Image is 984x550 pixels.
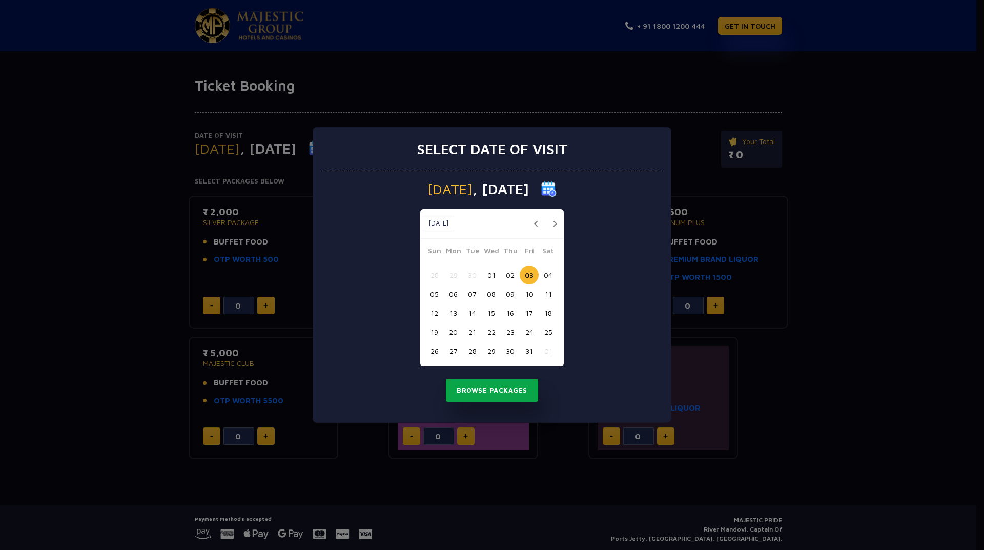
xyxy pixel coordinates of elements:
[482,284,501,303] button: 08
[539,322,558,341] button: 25
[444,266,463,284] button: 29
[425,303,444,322] button: 12
[463,245,482,259] span: Tue
[520,303,539,322] button: 17
[463,266,482,284] button: 30
[501,266,520,284] button: 02
[444,322,463,341] button: 20
[444,245,463,259] span: Mon
[482,322,501,341] button: 22
[539,341,558,360] button: 01
[473,182,529,196] span: , [DATE]
[541,181,557,197] img: calender icon
[425,245,444,259] span: Sun
[444,303,463,322] button: 13
[425,322,444,341] button: 19
[501,322,520,341] button: 23
[539,303,558,322] button: 18
[539,284,558,303] button: 11
[520,322,539,341] button: 24
[501,303,520,322] button: 16
[501,341,520,360] button: 30
[423,216,454,231] button: [DATE]
[463,341,482,360] button: 28
[501,284,520,303] button: 09
[539,266,558,284] button: 04
[444,284,463,303] button: 06
[425,266,444,284] button: 28
[482,245,501,259] span: Wed
[463,284,482,303] button: 07
[520,266,539,284] button: 03
[520,284,539,303] button: 10
[446,379,538,402] button: Browse Packages
[417,140,567,158] h3: Select date of visit
[520,341,539,360] button: 31
[520,245,539,259] span: Fri
[482,303,501,322] button: 15
[539,245,558,259] span: Sat
[482,266,501,284] button: 01
[482,341,501,360] button: 29
[463,303,482,322] button: 14
[425,284,444,303] button: 05
[501,245,520,259] span: Thu
[463,322,482,341] button: 21
[427,182,473,196] span: [DATE]
[425,341,444,360] button: 26
[444,341,463,360] button: 27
